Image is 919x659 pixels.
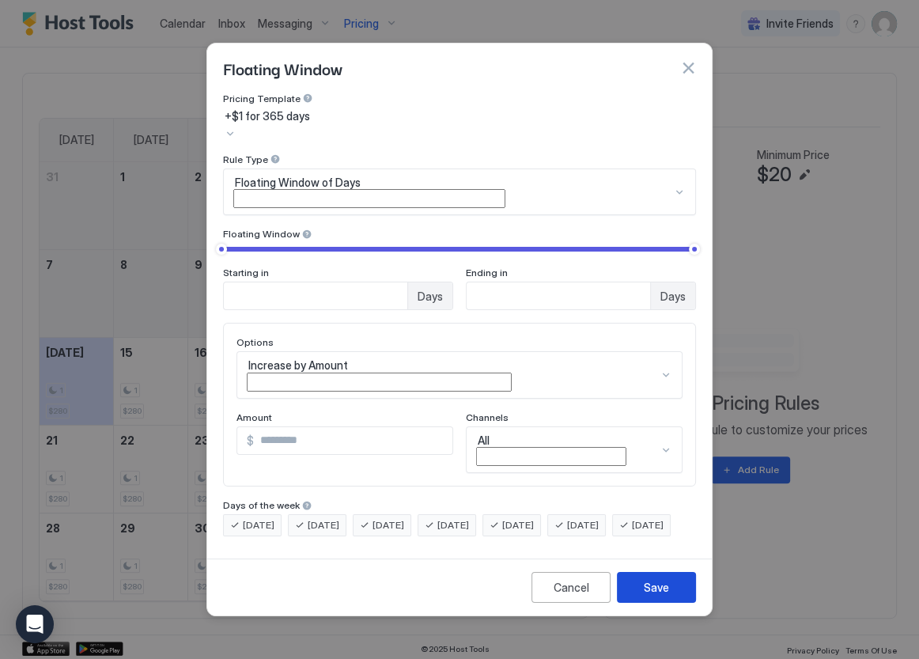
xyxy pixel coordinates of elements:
[478,434,490,448] span: All
[235,176,361,190] span: Floating Window of Days
[223,93,301,104] span: Pricing Template
[308,518,339,532] span: [DATE]
[466,411,509,423] span: Channels
[248,358,348,373] span: Increase by Amount
[223,267,269,278] span: Starting in
[16,605,54,643] div: Open Intercom Messenger
[632,518,664,532] span: [DATE]
[502,518,534,532] span: [DATE]
[567,518,599,532] span: [DATE]
[554,579,589,596] div: Cancel
[236,411,272,423] span: Amount
[617,572,696,603] button: Save
[418,290,443,304] span: Days
[224,282,407,309] input: Input Field
[243,518,274,532] span: [DATE]
[223,56,342,80] span: Floating Window
[644,579,669,596] div: Save
[437,518,469,532] span: [DATE]
[225,109,310,123] span: +$1 for 365 days
[373,518,404,532] span: [DATE]
[466,267,508,278] span: Ending in
[223,228,300,240] span: Floating Window
[254,427,452,454] input: Input Field
[531,572,611,603] button: Cancel
[223,153,268,165] span: Rule Type
[223,499,300,511] span: Days of the week
[467,282,650,309] input: Input Field
[247,434,254,448] span: $
[660,290,686,304] span: Days
[236,336,274,348] span: Options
